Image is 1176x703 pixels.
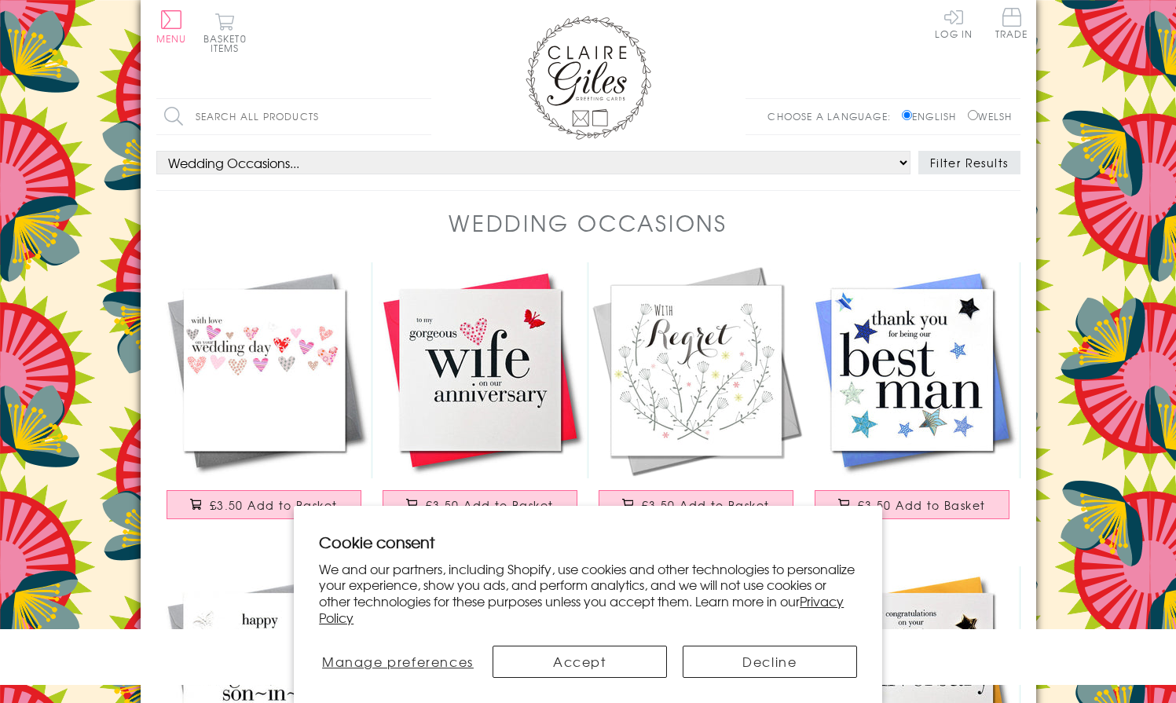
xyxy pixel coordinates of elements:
button: Accept [493,646,667,678]
span: £3.50 Add to Basket [426,497,554,513]
img: Wedding Card, Love Hearts, Eembellished with a fabric butterfly [156,262,372,478]
input: English [902,110,912,120]
a: Trade [995,8,1028,42]
button: £3.50 Add to Basket [815,490,1009,519]
button: £3.50 Add to Basket [383,490,577,519]
button: Basket0 items [203,13,247,53]
h2: Cookie consent [319,531,857,553]
img: Claire Giles Greetings Cards [526,16,651,140]
span: £3.50 Add to Basket [210,497,338,513]
a: Wedding Card, Love Hearts, Eembellished with a fabric butterfly £3.50 Add to Basket [156,262,372,535]
span: £3.50 Add to Basket [858,497,986,513]
a: Wife Wedding Anniverary Card, Pink Heart, fabric butterfly Embellished £3.50 Add to Basket [372,262,588,535]
span: Menu [156,31,187,46]
button: Manage preferences [319,646,476,678]
img: Wedding Card, Blue Stars, Thank you Best Man, Embellished with a padded star [804,262,1020,478]
input: Welsh [968,110,978,120]
button: Filter Results [918,151,1020,174]
a: Wedding Card, Flowers, With Regret £3.50 Add to Basket [588,262,804,535]
input: Search all products [156,99,431,134]
img: Wife Wedding Anniverary Card, Pink Heart, fabric butterfly Embellished [372,262,588,478]
a: Wedding Card, Blue Stars, Thank you Best Man, Embellished with a padded star £3.50 Add to Basket [804,262,1020,535]
span: £3.50 Add to Basket [642,497,770,513]
a: Privacy Policy [319,591,844,627]
input: Search [416,99,431,134]
h1: Wedding Occasions [449,207,727,239]
p: Choose a language: [768,109,899,123]
button: Decline [683,646,857,678]
a: Log In [935,8,973,38]
span: 0 items [211,31,247,55]
button: £3.50 Add to Basket [599,490,793,519]
span: Trade [995,8,1028,38]
p: We and our partners, including Shopify, use cookies and other technologies to personalize your ex... [319,561,857,626]
button: £3.50 Add to Basket [167,490,361,519]
img: Wedding Card, Flowers, With Regret [588,262,804,478]
label: English [902,109,964,123]
label: Welsh [968,109,1013,123]
button: Menu [156,10,187,43]
span: Manage preferences [322,652,474,671]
